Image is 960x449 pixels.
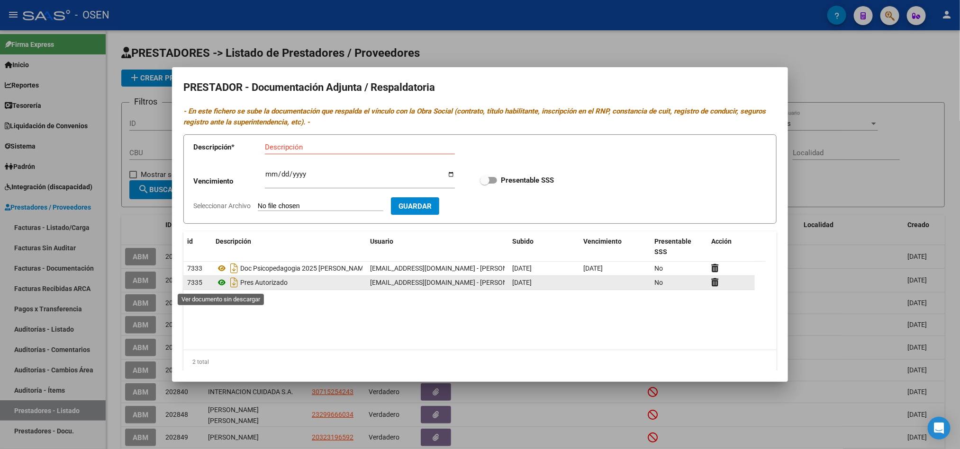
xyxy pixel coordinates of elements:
i: Descargar documento [228,261,240,276]
strong: Presentable SSS [501,176,554,185]
span: Doc Psicopedagogia 2025 [PERSON_NAME] [240,264,369,272]
span: Descripción [216,238,251,245]
span: [DATE] [512,264,532,272]
datatable-header-cell: Vencimiento [580,231,651,263]
span: No [654,279,663,286]
i: Descargar documento [228,275,240,290]
span: Usuario [370,238,393,245]
span: [DATE] [583,264,603,272]
span: Guardar [398,202,432,211]
span: [DATE] [512,279,532,286]
datatable-header-cell: Subido [508,231,580,263]
span: Seleccionar Archivo [193,202,251,210]
datatable-header-cell: Descripción [212,231,366,263]
i: - En este fichero se sube la documentación que respalda el vínculo con la Obra Social (contrato, ... [183,107,766,126]
span: 7333 [187,264,202,272]
span: id [187,238,193,245]
span: Vencimiento [583,238,622,245]
span: No [654,264,663,272]
datatable-header-cell: Presentable SSS [651,231,707,263]
datatable-header-cell: Acción [707,231,755,263]
span: Subido [512,238,534,245]
div: Open Intercom Messenger [928,417,951,440]
p: Descripción [193,142,265,153]
datatable-header-cell: id [183,231,212,263]
span: 7335 [187,279,202,286]
p: Vencimiento [193,176,265,187]
span: [EMAIL_ADDRESS][DOMAIN_NAME] - [PERSON_NAME] [370,279,531,286]
span: Presentable SSS [654,238,691,256]
button: Guardar [391,197,439,215]
span: Pres Autorizado [240,279,288,286]
span: [EMAIL_ADDRESS][DOMAIN_NAME] - [PERSON_NAME] [370,264,531,272]
div: 2 total [183,350,777,374]
datatable-header-cell: Usuario [366,231,508,263]
h2: PRESTADOR - Documentación Adjunta / Respaldatoria [183,79,777,97]
span: Acción [711,238,732,245]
